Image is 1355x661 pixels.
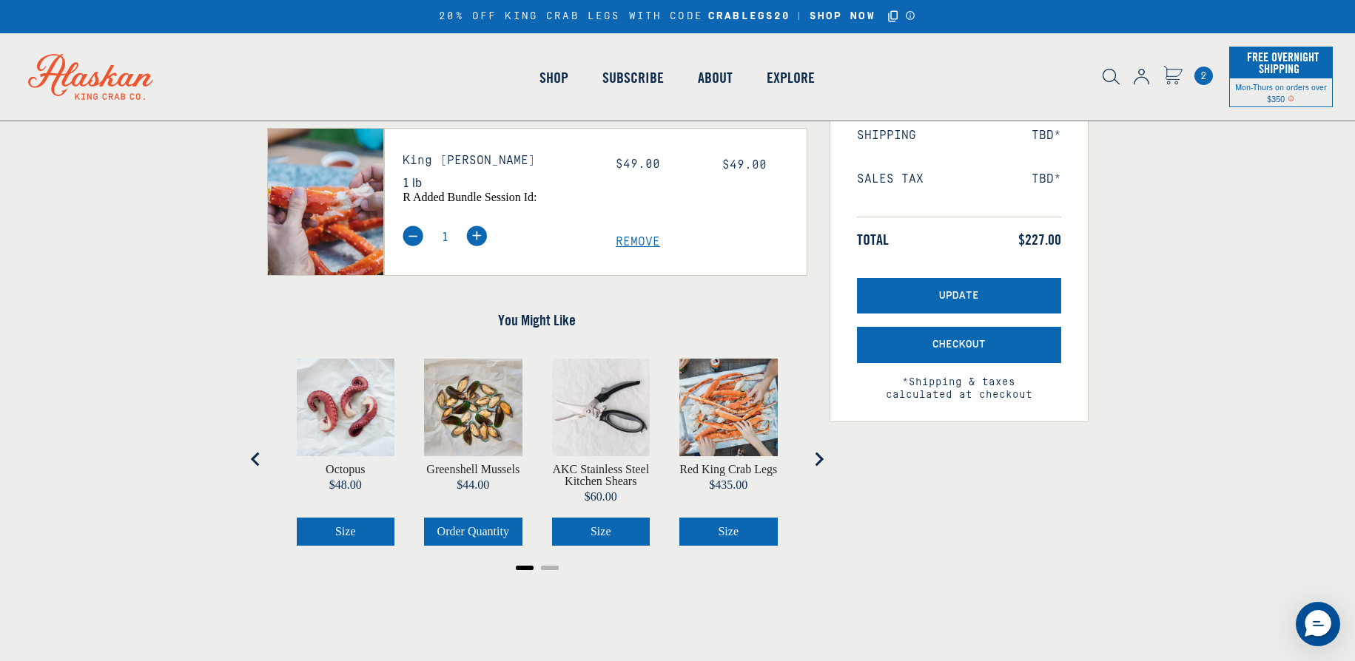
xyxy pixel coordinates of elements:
div: product [409,344,537,561]
img: account [1134,69,1149,85]
div: $49.00 [616,157,700,172]
a: Cart [1194,67,1213,85]
span: Sales Tax [857,172,924,186]
span: Shipping [857,129,916,143]
h3: King [PERSON_NAME] [403,154,594,168]
button: Update [857,278,1061,314]
img: minus [403,226,423,246]
img: Red King Crab Legs [679,359,778,457]
button: Select Octopus size [297,518,395,546]
strong: CRABLEGS20 [708,10,790,23]
a: View AKC Stainless Steel Kitchen Shears [552,464,650,487]
a: View Octopus [326,464,365,475]
ul: Select a slide to show [267,560,807,572]
button: Go to page 1 [516,566,534,570]
span: r added bundle session id: [403,191,537,203]
span: Size [591,525,611,538]
a: SHOP NOW [804,10,881,23]
img: AKC Stainless Steel Kitchen Shears [552,359,650,457]
span: $227.00 [1018,231,1061,248]
a: Subscribe [585,35,681,120]
div: Messenger Dummy Widget [1296,602,1340,646]
span: Mon-Thurs on orders over $350 [1235,81,1327,104]
button: Go to page 2 [541,566,559,570]
a: Explore [750,35,832,120]
span: *Shipping & taxes calculated at checkout [857,363,1061,401]
button: Next slide [804,444,833,474]
strong: SHOP NOW [810,10,875,22]
span: Checkout [932,339,986,351]
span: Size [718,525,739,538]
button: Select Red King Crab Legs size [679,518,778,546]
a: About [681,35,750,120]
span: $60.00 [585,490,617,503]
a: Cart [1163,66,1183,87]
h4: You Might Like [267,311,807,329]
div: product [537,344,665,561]
span: Size [335,525,356,538]
span: $435.00 [709,478,747,491]
a: Announcement Bar Modal [905,10,916,21]
span: Update [939,290,979,302]
img: plus [466,226,487,246]
img: Octopus on parchment paper. [297,359,395,457]
img: King Crab Knuckles - 1 lb [268,129,384,274]
button: Go to last slide [241,444,271,474]
span: Total [857,231,889,248]
img: Green Mussels [424,359,522,457]
span: $49.00 [722,158,767,172]
div: product [665,344,793,561]
img: search [1103,69,1120,85]
img: Alaskan King Crab Co. logo [7,33,174,121]
button: Select Greenshell Mussels order quantity [424,518,522,546]
button: Select AKC Stainless Steel Kitchen Shears size [552,518,650,546]
span: Shipping Notice Icon [1288,93,1294,104]
button: Checkout [857,327,1061,363]
a: View Red King Crab Legs [679,464,777,475]
a: Remove [616,235,807,249]
span: 2 [1194,67,1213,85]
div: product [282,344,410,561]
span: $44.00 [457,478,489,491]
div: 20% OFF KING CRAB LEGS WITH CODE | [439,8,915,25]
span: Free Overnight Shipping [1243,46,1319,80]
a: View Greenshell Mussels [426,464,520,475]
p: 1 lb [403,172,594,191]
span: Order Quantity [437,525,509,538]
a: Shop [522,35,585,120]
span: $48.00 [329,478,362,491]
